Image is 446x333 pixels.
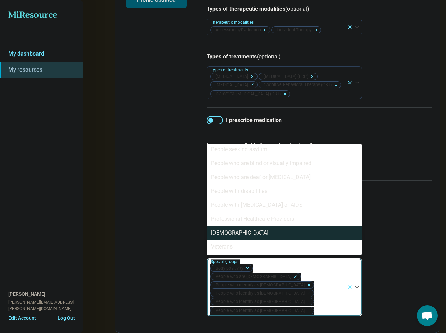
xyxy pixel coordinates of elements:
[226,116,282,124] span: I prescribe medication
[211,259,240,264] label: Special groups
[211,273,293,280] span: People who are [DEMOGRAPHIC_DATA]
[211,201,303,209] div: People with [MEDICAL_DATA] or AIDS
[211,307,307,314] span: People who identify as [DEMOGRAPHIC_DATA]
[211,265,245,272] span: Body positivity
[211,159,311,168] div: People who are blind or visually impaired
[8,315,36,322] button: Edit Account
[272,27,314,33] span: Individual Therapy
[289,142,313,149] span: (optional)
[285,6,309,12] span: (optional)
[211,91,283,97] span: Dialectical [MEDICAL_DATA] (DBT)
[211,282,307,288] span: People who identify as [DEMOGRAPHIC_DATA]
[207,5,432,13] h3: Types of therapeutic modalities
[8,299,83,312] span: [PERSON_NAME][EMAIL_ADDRESS][PERSON_NAME][DOMAIN_NAME]
[259,73,310,80] span: [MEDICAL_DATA] (ERP)
[58,315,75,320] button: Log Out
[211,187,267,195] div: People with disabilities
[207,52,432,61] h3: Types of treatments
[207,141,432,150] h3: Languages available for services
[211,229,268,237] div: [DEMOGRAPHIC_DATA]
[211,20,255,25] label: Therapeutic modalities
[211,73,250,80] span: [MEDICAL_DATA]
[211,215,294,223] div: Professional Healthcare Providers
[211,67,250,72] label: Types of treatments
[211,145,267,154] div: People seeking asylum
[211,173,311,181] div: People who are deaf or [MEDICAL_DATA]
[417,305,438,326] a: Open chat
[211,298,307,305] span: People who identify as [DEMOGRAPHIC_DATA]
[257,53,281,60] span: (optional)
[211,27,263,33] span: Assessment/Evaluation
[211,243,233,251] div: Veterans
[211,82,250,88] span: [MEDICAL_DATA]
[8,291,45,298] span: [PERSON_NAME]
[259,82,334,88] span: Cognitive Behavioral Therapy (CBT)
[211,290,307,297] span: People who identify as [DEMOGRAPHIC_DATA]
